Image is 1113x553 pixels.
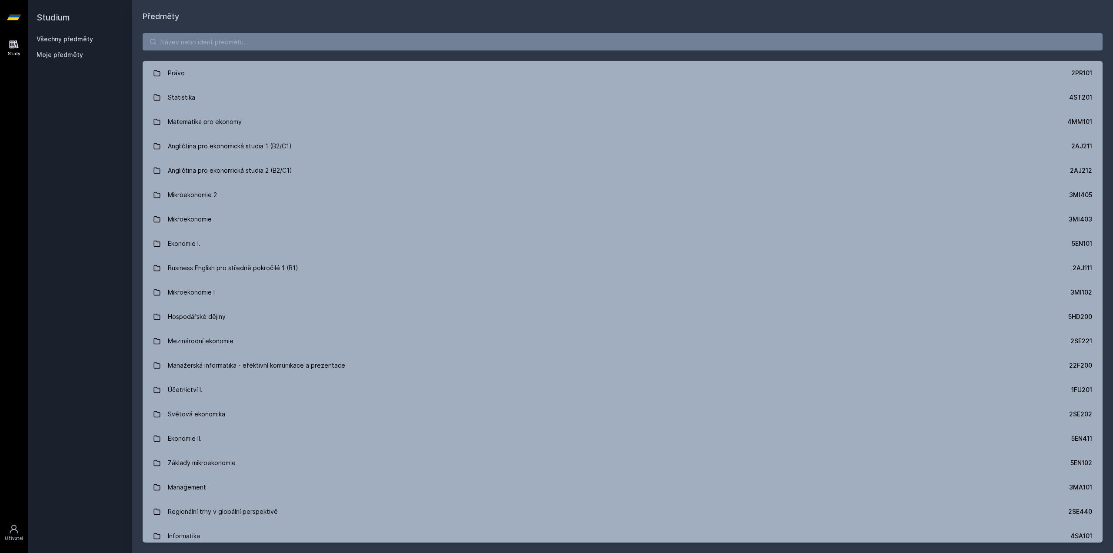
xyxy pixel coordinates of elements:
[1070,288,1092,297] div: 3MI102
[143,329,1103,353] a: Mezinárodní ekonomie 2SE221
[143,33,1103,50] input: Název nebo ident předmětu…
[143,207,1103,231] a: Mikroekonomie 3MI403
[168,527,200,545] div: Informatika
[168,113,242,131] div: Matematika pro ekonomy
[143,280,1103,305] a: Mikroekonomie I 3MI102
[8,50,20,57] div: Study
[168,211,212,228] div: Mikroekonomie
[1069,410,1092,419] div: 2SE202
[143,305,1103,329] a: Hospodářské dějiny 5HD200
[1069,93,1092,102] div: 4ST201
[143,183,1103,207] a: Mikroekonomie 2 3MI405
[143,10,1103,23] h1: Předměty
[168,357,345,374] div: Manažerská informatika - efektivní komunikace a prezentace
[168,479,206,496] div: Management
[1070,166,1092,175] div: 2AJ212
[168,89,195,106] div: Statistika
[1069,215,1092,224] div: 3MI403
[168,308,226,325] div: Hospodářské dějiny
[143,85,1103,110] a: Statistika 4ST201
[37,50,83,59] span: Moje předměty
[143,231,1103,256] a: Ekonomie I. 5EN101
[1069,483,1092,492] div: 3MA101
[143,402,1103,426] a: Světová ekonomika 2SE202
[5,535,23,542] div: Uživatel
[168,137,292,155] div: Angličtina pro ekonomická studia 1 (B2/C1)
[1072,239,1092,248] div: 5EN101
[1068,507,1092,516] div: 2SE440
[2,519,26,546] a: Uživatel
[168,381,203,399] div: Účetnictví I.
[143,451,1103,475] a: Základy mikroekonomie 5EN102
[143,158,1103,183] a: Angličtina pro ekonomická studia 2 (B2/C1) 2AJ212
[1069,191,1092,199] div: 3MI405
[143,499,1103,524] a: Regionální trhy v globální perspektivě 2SE440
[168,332,233,350] div: Mezinárodní ekonomie
[168,186,217,204] div: Mikroekonomie 2
[168,259,298,277] div: Business English pro středně pokročilé 1 (B1)
[143,134,1103,158] a: Angličtina pro ekonomická studia 1 (B2/C1) 2AJ211
[143,426,1103,451] a: Ekonomie II. 5EN411
[1067,117,1092,126] div: 4MM101
[1071,385,1092,394] div: 1FU201
[168,64,185,82] div: Právo
[168,454,236,472] div: Základy mikroekonomie
[143,475,1103,499] a: Management 3MA101
[1073,264,1092,272] div: 2AJ111
[1069,361,1092,370] div: 22F200
[143,110,1103,134] a: Matematika pro ekonomy 4MM101
[143,524,1103,548] a: Informatika 4SA101
[168,406,225,423] div: Světová ekonomika
[143,353,1103,378] a: Manažerská informatika - efektivní komunikace a prezentace 22F200
[1070,337,1092,345] div: 2SE221
[143,61,1103,85] a: Právo 2PR101
[1071,69,1092,77] div: 2PR101
[37,35,93,43] a: Všechny předměty
[1068,312,1092,321] div: 5HD200
[168,162,292,179] div: Angličtina pro ekonomická studia 2 (B2/C1)
[168,284,215,301] div: Mikroekonomie I
[1071,434,1092,443] div: 5EN411
[168,235,200,252] div: Ekonomie I.
[1070,532,1092,540] div: 4SA101
[1070,459,1092,467] div: 5EN102
[143,378,1103,402] a: Účetnictví I. 1FU201
[1071,142,1092,151] div: 2AJ211
[2,35,26,61] a: Study
[168,430,202,447] div: Ekonomie II.
[168,503,278,520] div: Regionální trhy v globální perspektivě
[143,256,1103,280] a: Business English pro středně pokročilé 1 (B1) 2AJ111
